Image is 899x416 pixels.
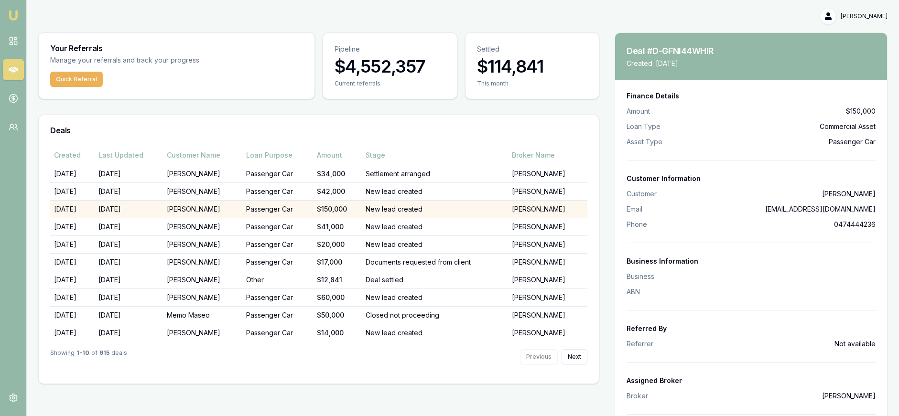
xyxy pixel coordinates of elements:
[50,306,95,324] td: [DATE]
[362,218,508,235] td: New lead created
[627,272,654,281] dt: Business
[163,165,242,182] td: [PERSON_NAME]
[317,310,358,320] div: $50,000
[362,324,508,341] td: New lead created
[362,271,508,288] td: Deal settled
[317,240,358,249] div: $20,000
[627,189,657,199] dt: Customer
[846,107,876,116] span: $150,000
[627,44,729,58] h3: Deal #D-GFNI44WHIR
[627,107,650,116] span: Amount
[242,253,313,271] td: Passenger Car
[50,200,95,218] td: [DATE]
[362,235,508,253] td: New lead created
[317,293,358,302] div: $60,000
[98,150,159,160] div: Last Updated
[242,200,313,218] td: Passenger Car
[362,288,508,306] td: New lead created
[512,150,584,160] div: Broker Name
[317,187,358,196] div: $42,000
[163,200,242,218] td: [PERSON_NAME]
[317,204,358,214] div: $150,000
[335,80,445,87] div: Current referrals
[50,288,95,306] td: [DATE]
[242,218,313,235] td: Passenger Car
[95,200,163,218] td: [DATE]
[76,349,89,364] strong: 1 - 10
[317,222,358,232] div: $41,000
[163,271,242,288] td: [PERSON_NAME]
[627,376,876,385] div: Assigned Broker
[508,271,587,288] td: [PERSON_NAME]
[841,12,888,20] span: [PERSON_NAME]
[50,165,95,182] td: [DATE]
[95,253,163,271] td: [DATE]
[508,218,587,235] td: [PERSON_NAME]
[627,174,876,183] div: Customer Information
[508,200,587,218] td: [PERSON_NAME]
[8,10,19,21] img: emu-icon-u.png
[95,271,163,288] td: [DATE]
[50,72,103,87] button: Quick Referral
[477,44,588,54] p: Settled
[50,349,127,364] div: Showing of deals
[242,324,313,341] td: Passenger Car
[627,220,647,229] dt: Phone
[822,189,876,199] dd: [PERSON_NAME]
[765,205,876,213] a: [EMAIL_ADDRESS][DOMAIN_NAME]
[508,306,587,324] td: [PERSON_NAME]
[50,218,95,235] td: [DATE]
[508,235,587,253] td: [PERSON_NAME]
[246,150,309,160] div: Loan Purpose
[627,256,876,266] div: Business Information
[95,306,163,324] td: [DATE]
[95,288,163,306] td: [DATE]
[562,349,587,364] button: Next
[508,288,587,306] td: [PERSON_NAME]
[54,150,91,160] div: Created
[50,324,95,341] td: [DATE]
[362,253,508,271] td: Documents requested from client
[317,257,358,267] div: $17,000
[627,137,662,147] span: Asset Type
[508,165,587,182] td: [PERSON_NAME]
[163,306,242,324] td: Memo Maseo
[317,275,358,285] div: $12,841
[477,80,588,87] div: This month
[366,150,504,160] div: Stage
[362,200,508,218] td: New lead created
[508,253,587,271] td: [PERSON_NAME]
[627,339,876,349] div: Not available
[317,150,358,160] div: Amount
[163,288,242,306] td: [PERSON_NAME]
[50,253,95,271] td: [DATE]
[508,324,587,341] td: [PERSON_NAME]
[167,150,238,160] div: Customer Name
[627,204,642,214] dt: Email
[242,165,313,182] td: Passenger Car
[163,253,242,271] td: [PERSON_NAME]
[627,324,876,333] div: Referred By
[335,44,445,54] p: Pipeline
[242,235,313,253] td: Passenger Car
[627,59,729,68] p: Created: [DATE]
[163,324,242,341] td: [PERSON_NAME]
[362,182,508,200] td: New lead created
[95,324,163,341] td: [DATE]
[50,182,95,200] td: [DATE]
[99,349,109,364] strong: 915
[95,218,163,235] td: [DATE]
[820,122,876,131] span: Commercial Asset
[50,55,295,66] p: Manage your referrals and track your progress.
[508,182,587,200] td: [PERSON_NAME]
[242,271,313,288] td: Other
[95,235,163,253] td: [DATE]
[822,391,876,401] dd: [PERSON_NAME]
[242,288,313,306] td: Passenger Car
[50,44,303,52] h3: Your Referrals
[627,122,661,131] span: Loan Type
[50,271,95,288] td: [DATE]
[362,306,508,324] td: Closed not proceeding
[477,57,588,76] h3: $114,841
